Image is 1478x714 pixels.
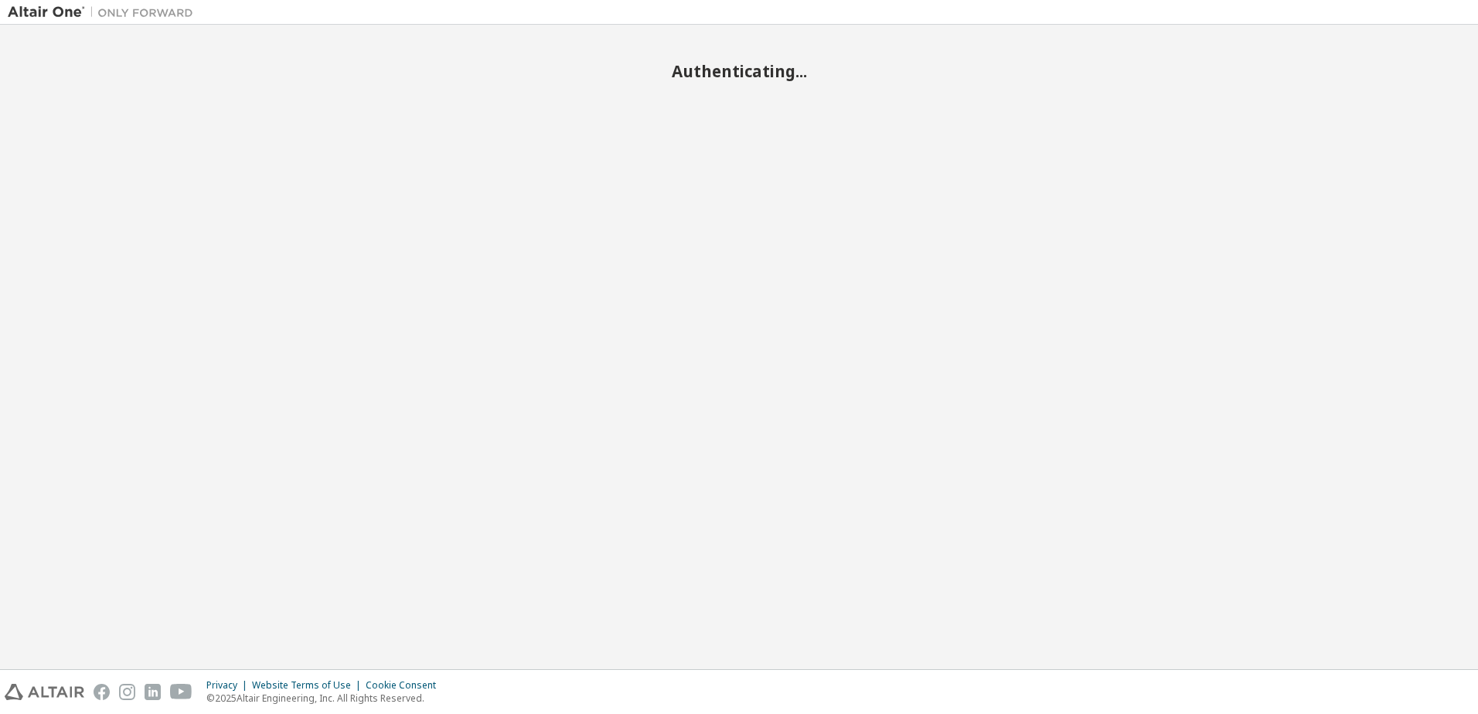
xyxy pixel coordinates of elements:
[5,684,84,700] img: altair_logo.svg
[252,679,366,692] div: Website Terms of Use
[8,5,201,20] img: Altair One
[8,61,1470,81] h2: Authenticating...
[366,679,445,692] div: Cookie Consent
[94,684,110,700] img: facebook.svg
[206,692,445,705] p: © 2025 Altair Engineering, Inc. All Rights Reserved.
[206,679,252,692] div: Privacy
[170,684,192,700] img: youtube.svg
[145,684,161,700] img: linkedin.svg
[119,684,135,700] img: instagram.svg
